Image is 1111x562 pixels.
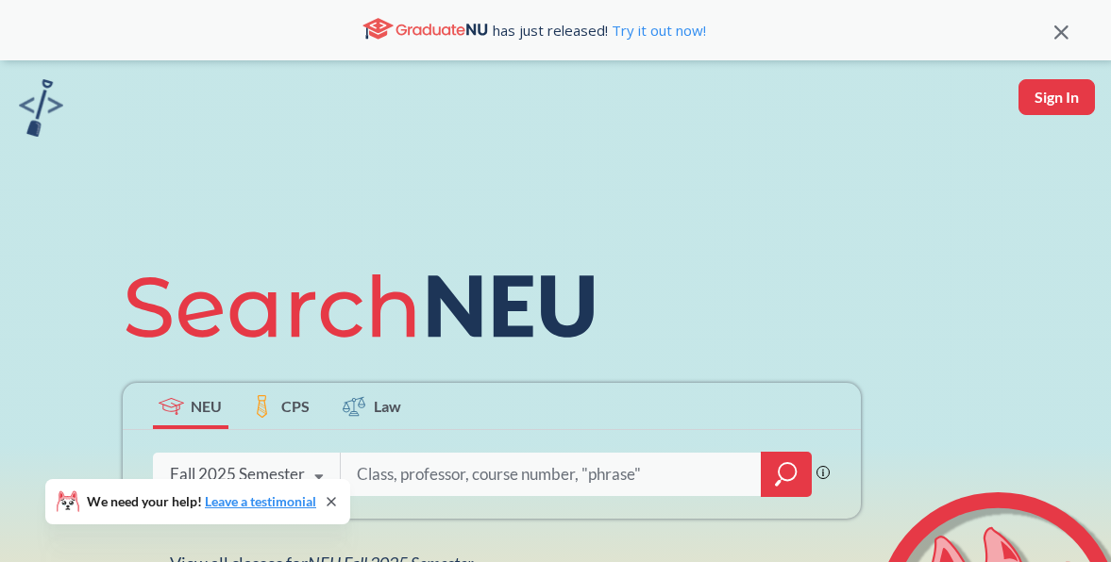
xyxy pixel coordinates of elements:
[761,452,812,497] div: magnifying glass
[19,79,63,137] img: sandbox logo
[87,495,316,508] span: We need your help!
[170,464,305,485] div: Fall 2025 Semester
[19,79,63,142] a: sandbox logo
[608,21,706,40] a: Try it out now!
[775,461,798,488] svg: magnifying glass
[205,493,316,509] a: Leave a testimonial
[281,395,310,417] span: CPS
[191,395,222,417] span: NEU
[374,395,401,417] span: Law
[355,455,748,494] input: Class, professor, course number, "phrase"
[1018,79,1095,115] button: Sign In
[493,20,706,41] span: has just released!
